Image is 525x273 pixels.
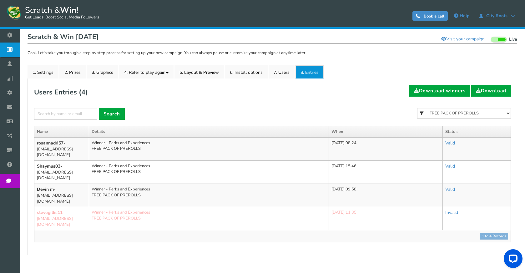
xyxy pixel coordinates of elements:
[28,31,517,44] h1: Scratch & Win [DATE]
[445,163,455,169] a: Valid
[34,108,97,120] input: Search by name or email
[28,50,517,56] p: Cool. Let's take you through a step by step process for setting up your new campaign. You can alw...
[329,207,442,230] td: [DATE] 11:35
[471,85,511,97] a: Download
[34,207,89,230] td: - [EMAIL_ADDRESS][DOMAIN_NAME]
[412,11,448,21] a: Book a call
[329,160,442,184] td: [DATE] 15:46
[225,65,268,78] a: 6. Install options
[99,108,125,120] a: Search
[87,65,118,78] a: 3. Graphics
[59,65,86,78] a: 2. Prizes
[509,37,517,43] span: Live
[37,186,54,192] b: Devin m
[60,5,78,16] strong: Win!
[445,186,455,192] a: Valid
[174,65,224,78] a: 5. Layout & Preview
[37,163,60,169] b: Shaymus03
[6,5,99,20] a: Scratch &Win! Get Leads, Boost Social Media Followers
[119,65,174,78] a: 4. Refer to play again
[37,140,63,146] b: rosannadri57
[329,184,442,207] td: [DATE] 09:58
[451,11,472,21] a: Help
[89,126,329,138] th: Details
[22,5,99,20] span: Scratch &
[89,137,329,160] td: Winner - Perks and Experiences FREE PACK OF PREROLLS
[37,210,63,215] b: stevegillis11
[34,160,89,184] td: - [EMAIL_ADDRESS][DOMAIN_NAME]
[34,126,89,138] th: Name
[25,15,99,20] small: Get Leads, Boost Social Media Followers
[445,210,458,215] a: Invalid
[28,65,58,78] a: 1. Settings
[483,13,511,18] span: City Roots
[295,65,324,78] a: 8. Entries
[34,137,89,160] td: - [EMAIL_ADDRESS][DOMAIN_NAME]
[6,5,22,20] img: Scratch and Win
[89,207,329,230] td: Winner - Perks and Experiences FREE PACK OF PREROLLS
[329,137,442,160] td: [DATE] 08:24
[437,34,489,44] a: Visit your campaign
[89,184,329,207] td: Winner - Perks and Experiences FREE PACK OF PREROLLS
[89,160,329,184] td: Winner - Perks and Experiences FREE PACK OF PREROLLS
[34,85,88,100] h2: Users Entries ( )
[424,13,444,19] span: Book a call
[329,126,442,138] th: When
[445,140,455,146] a: Valid
[460,13,469,19] span: Help
[443,126,511,138] th: Status
[409,85,470,97] a: Download winners
[269,65,295,78] a: 7. Users
[34,184,89,207] td: - [EMAIL_ADDRESS][DOMAIN_NAME]
[499,247,525,273] iframe: LiveChat chat widget
[81,88,85,97] span: 4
